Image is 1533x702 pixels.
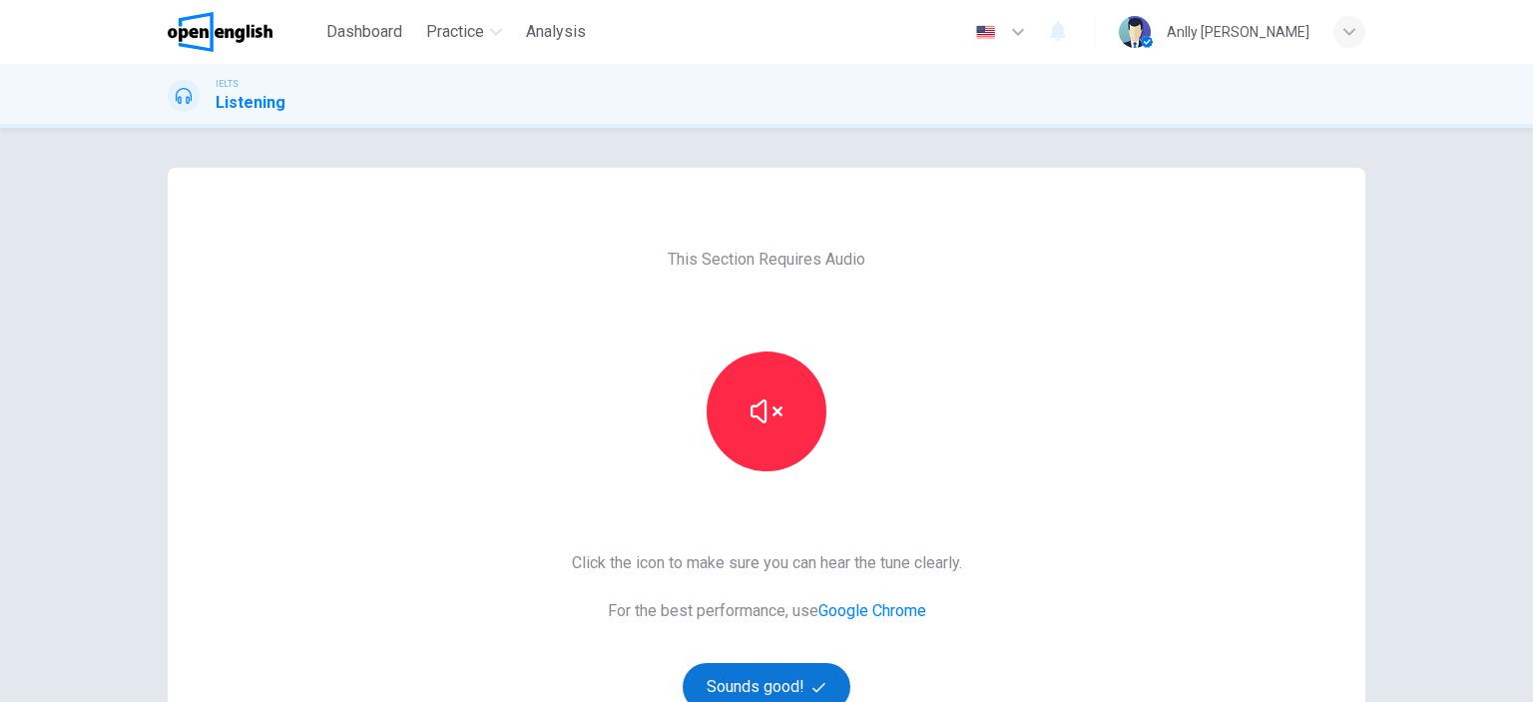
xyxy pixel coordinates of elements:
span: This Section Requires Audio [668,248,865,272]
button: Analysis [518,14,594,50]
span: IELTS [216,77,239,91]
span: Click the icon to make sure you can hear the tune clearly. [572,551,962,575]
span: Analysis [526,20,586,44]
a: OpenEnglish logo [168,12,318,52]
img: en [973,25,998,40]
img: Profile picture [1119,16,1151,48]
a: Google Chrome [818,601,926,620]
img: OpenEnglish logo [168,12,272,52]
div: Anlly [PERSON_NAME] [1167,20,1309,44]
span: For the best performance, use [572,599,962,623]
span: Dashboard [326,20,402,44]
h1: Listening [216,91,285,115]
button: Dashboard [318,14,410,50]
button: Practice [418,14,510,50]
span: Practice [426,20,484,44]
